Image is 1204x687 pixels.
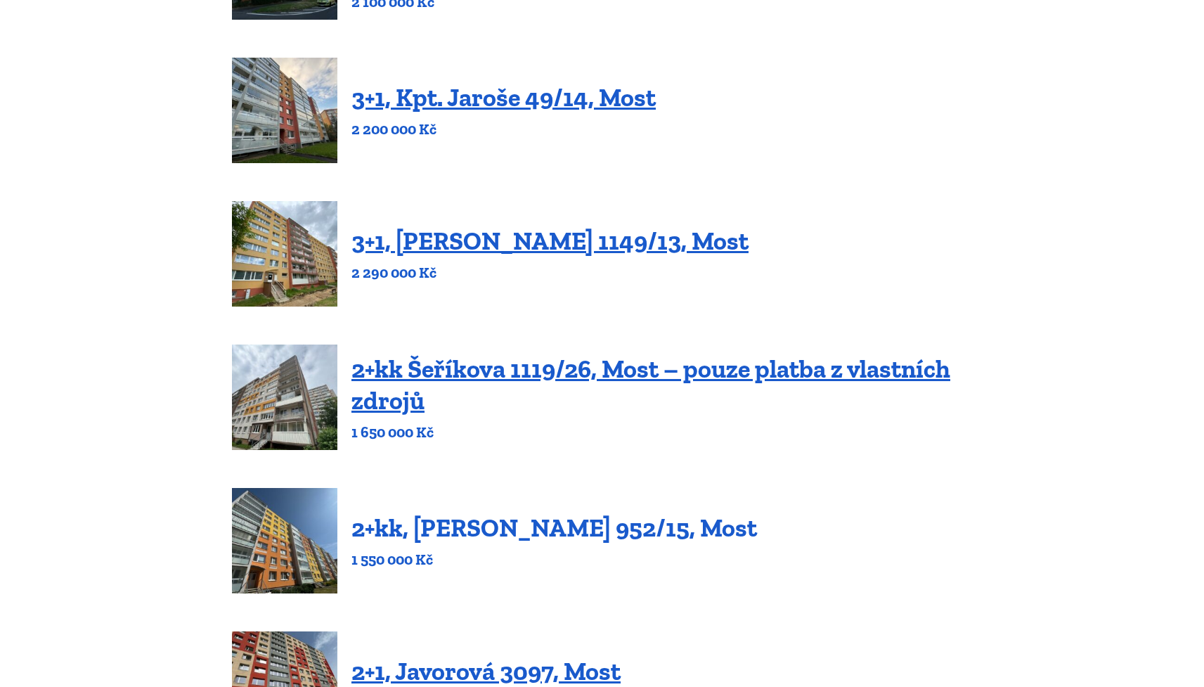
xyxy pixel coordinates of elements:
[351,263,749,283] p: 2 290 000 Kč
[351,226,749,256] a: 3+1, [PERSON_NAME] 1149/13, Most
[351,513,757,543] a: 2+kk, [PERSON_NAME] 952/15, Most
[351,120,656,139] p: 2 200 000 Kč
[351,82,656,113] a: 3+1, Kpt. Jaroše 49/14, Most
[351,656,621,686] a: 2+1, Javorová 3097, Most
[351,550,757,570] p: 1 550 000 Kč
[351,354,950,416] a: 2+kk Šeříkova 1119/26, Most – pouze platba z vlastních zdrojů
[351,423,972,442] p: 1 650 000 Kč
